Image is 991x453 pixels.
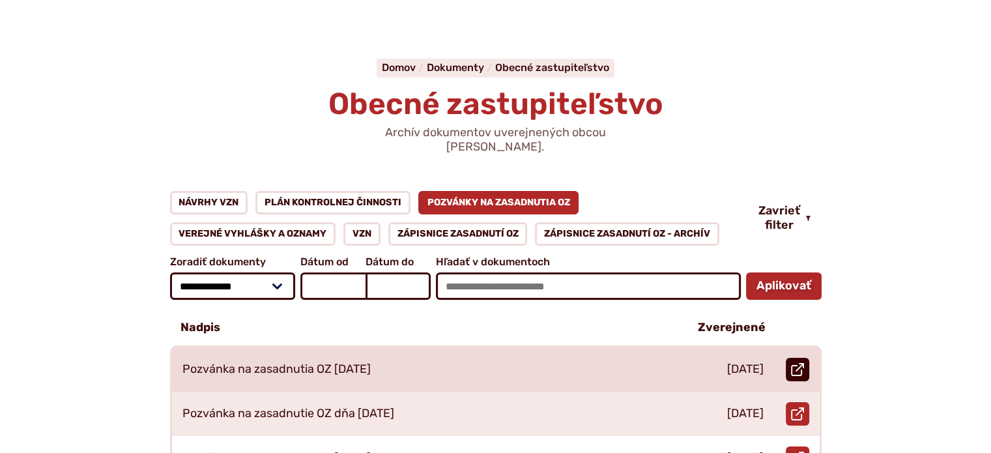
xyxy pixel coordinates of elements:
a: Verejné vyhlášky a oznamy [170,222,336,246]
span: Dátum do [366,256,431,268]
button: Aplikovať [746,272,822,300]
input: Dátum od [300,272,366,300]
span: Dokumenty [427,61,484,74]
a: Návrhy VZN [170,191,248,214]
a: Plán kontrolnej činnosti [255,191,410,214]
p: Archív dokumentov uverejnených obcou [PERSON_NAME]. [339,126,652,154]
p: Zverejnené [698,321,766,335]
input: Hľadať v dokumentoch [436,272,741,300]
span: Obecné zastupiteľstvo [328,86,663,122]
a: Zápisnice zasadnutí OZ [388,222,528,246]
a: Domov [382,61,427,74]
span: Zavrieť filter [758,204,800,232]
a: Zápisnice zasadnutí OZ - ARCHÍV [535,222,719,246]
p: [DATE] [727,407,764,421]
a: Obecné zastupiteľstvo [495,61,609,74]
span: Hľadať v dokumentoch [436,256,741,268]
a: Dokumenty [427,61,495,74]
p: Nadpis [180,321,220,335]
select: Zoradiť dokumenty [170,272,295,300]
span: Zoradiť dokumenty [170,256,295,268]
a: Pozvánky na zasadnutia OZ [418,191,579,214]
p: Pozvánka na zasadnutie OZ dňa [DATE] [182,407,394,421]
button: Zavrieť filter [748,204,822,232]
span: Dátum od [300,256,366,268]
p: [DATE] [727,362,764,377]
input: Dátum do [366,272,431,300]
a: VZN [343,222,381,246]
span: Domov [382,61,416,74]
p: Pozvánka na zasadnutia OZ [DATE] [182,362,371,377]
